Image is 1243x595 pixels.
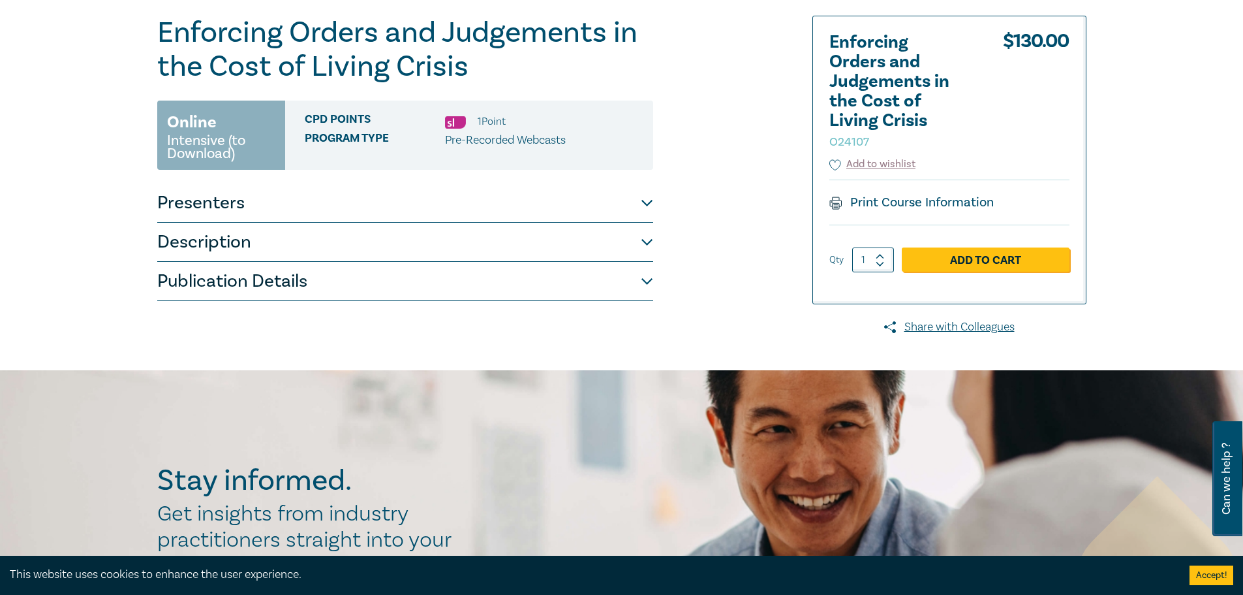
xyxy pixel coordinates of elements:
small: Intensive (to Download) [167,134,275,160]
a: Share with Colleagues [812,319,1086,336]
div: $ 130.00 [1003,33,1069,157]
button: Add to wishlist [829,157,916,172]
h3: Online [167,110,217,134]
a: Add to Cart [902,248,1069,272]
h2: Stay informed. [157,464,465,498]
span: Can we help ? [1220,429,1233,528]
button: Publication Details [157,262,653,301]
button: Presenters [157,184,653,223]
span: CPD Points [305,113,445,130]
h1: Enforcing Orders and Judgements in the Cost of Living Crisis [157,16,653,84]
h2: Enforcing Orders and Judgements in the Cost of Living Crisis [829,33,973,150]
small: O24107 [829,135,869,150]
img: Substantive Law [445,116,466,129]
h2: Get insights from industry practitioners straight into your inbox. [157,501,465,579]
div: This website uses cookies to enhance the user experience. [10,566,1170,583]
label: Qty [829,253,844,267]
span: Program type [305,132,445,149]
button: Accept cookies [1189,566,1233,585]
button: Description [157,223,653,262]
p: Pre-Recorded Webcasts [445,132,566,149]
li: 1 Point [478,113,506,130]
input: 1 [852,248,894,272]
a: Print Course Information [829,194,994,211]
